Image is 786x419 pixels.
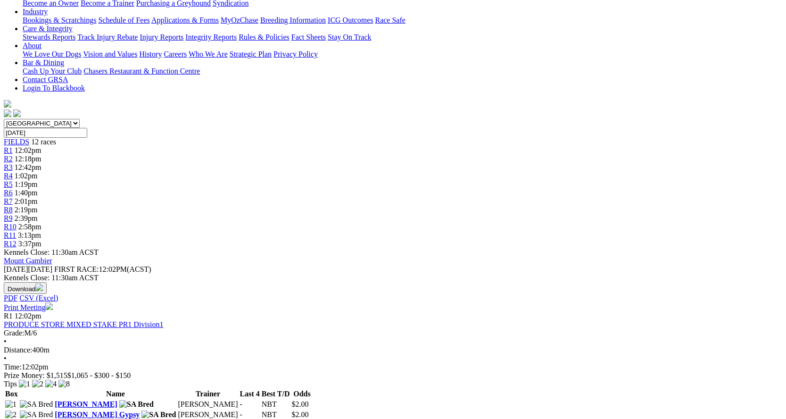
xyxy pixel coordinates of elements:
img: facebook.svg [4,109,11,117]
img: SA Bred [20,411,53,419]
a: R9 [4,214,13,222]
span: 1:19pm [15,180,38,188]
div: M/6 [4,329,782,337]
img: download.svg [35,284,43,291]
span: 1:40pm [15,189,38,197]
div: 12:02pm [4,363,782,371]
a: PDF [4,294,17,302]
a: Injury Reports [140,33,183,41]
img: SA Bred [20,400,53,409]
a: Who We Are [189,50,228,58]
a: We Love Our Dogs [23,50,81,58]
a: Stay On Track [328,33,371,41]
a: Applications & Forms [151,16,219,24]
a: History [139,50,162,58]
div: Bar & Dining [23,67,782,75]
span: $2.00 [292,400,309,408]
span: Tips [4,380,17,388]
a: R2 [4,155,13,163]
th: Odds [291,389,313,399]
span: R8 [4,206,13,214]
span: 2:01pm [15,197,38,205]
span: 12:18pm [15,155,41,163]
a: About [23,42,41,50]
span: 12 races [31,138,56,146]
a: Schedule of Fees [98,16,149,24]
a: Stewards Reports [23,33,75,41]
span: $1,065 - $300 - $150 [67,371,131,379]
img: printer.svg [45,302,53,310]
a: R1 [4,146,13,154]
img: 2 [32,380,43,388]
img: 1 [19,380,30,388]
span: Distance: [4,346,32,354]
span: R6 [4,189,13,197]
span: 3:13pm [18,231,41,239]
a: R4 [4,172,13,180]
div: 400m [4,346,782,354]
th: Name [54,389,176,399]
span: 12:02PM(ACST) [54,265,151,273]
span: 12:42pm [15,163,41,171]
img: SA Bred [119,400,154,409]
a: Industry [23,8,48,16]
th: Best T/D [261,389,290,399]
input: Select date [4,128,87,138]
a: FIELDS [4,138,29,146]
img: SA Bred [141,411,176,419]
a: R11 [4,231,16,239]
a: Chasers Restaurant & Function Centre [83,67,200,75]
span: 2:19pm [15,206,38,214]
span: • [4,337,7,345]
th: Last 4 [240,389,260,399]
a: MyOzChase [221,16,258,24]
span: 2:39pm [15,214,38,222]
a: [PERSON_NAME] [55,400,117,408]
td: [PERSON_NAME] [177,400,238,409]
a: R7 [4,197,13,205]
div: Prize Money: $1,515 [4,371,782,380]
span: [DATE] [4,265,28,273]
a: Cash Up Your Club [23,67,82,75]
a: Fact Sheets [291,33,326,41]
div: About [23,50,782,59]
a: Careers [164,50,187,58]
a: R5 [4,180,13,188]
span: 1:02pm [15,172,38,180]
a: PRODUCE STORE MIXED STAKE PR1 Division1 [4,320,163,328]
span: 12:02pm [15,146,41,154]
img: 4 [45,380,57,388]
span: 3:37pm [18,240,41,248]
a: Bar & Dining [23,59,64,67]
a: ICG Outcomes [328,16,373,24]
span: Grade: [4,329,25,337]
span: $2.00 [292,411,309,419]
td: NBT [261,400,290,409]
a: Vision and Values [83,50,137,58]
span: Kennels Close: 11:30am ACST [4,248,99,256]
td: - [240,400,260,409]
a: Track Injury Rebate [77,33,138,41]
a: R3 [4,163,13,171]
div: Care & Integrity [23,33,782,42]
a: Bookings & Scratchings [23,16,96,24]
a: Race Safe [375,16,405,24]
img: 2 [5,411,17,419]
span: 12:02pm [15,312,41,320]
a: Care & Integrity [23,25,73,33]
a: Login To Blackbook [23,84,85,92]
span: FIRST RACE: [54,265,99,273]
span: [DATE] [4,265,52,273]
div: Kennels Close: 11:30am ACST [4,274,782,282]
a: R12 [4,240,17,248]
span: • [4,354,7,362]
